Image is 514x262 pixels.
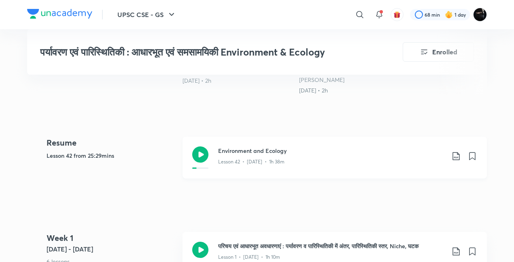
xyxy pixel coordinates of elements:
img: streak [445,11,453,19]
h3: परिचय एवं आधारभूत अवधारणाएं : पर्यावरण व पारिस्थितिकी में अंतर, पारिस्थितिकी स्‍तर, Niche, घटक [218,242,445,250]
a: Environment and EcologyLesson 42 • [DATE] • 1h 38m [183,137,487,188]
h5: [DATE] - [DATE] [47,244,176,254]
h4: Resume [47,137,176,149]
img: Company Logo [27,9,92,19]
p: Lesson 42 • [DATE] • 1h 38m [218,158,285,165]
h3: पर्यावरण एवं पारिस्थितिकी : आधारभूत एवं समसामयिकी Environment & Ecology [40,46,357,58]
button: Enrolled [403,42,474,62]
img: avatar [393,11,401,18]
h3: Environment and Ecology [218,146,445,155]
div: Apoorva Rajput [299,76,409,84]
button: UPSC CSE - GS [113,6,181,23]
h5: Lesson 42 from 25:29mins [47,151,176,160]
div: 6th Jul • 2h [299,86,409,94]
a: Company Logo [27,9,92,21]
button: avatar [391,8,404,21]
div: 22nd Jun • 2h [183,77,293,85]
h4: Week 1 [47,232,176,244]
img: Shabnam Shah [473,8,487,21]
p: Lesson 1 • [DATE] • 1h 10m [218,253,280,261]
a: [PERSON_NAME] [299,76,344,84]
